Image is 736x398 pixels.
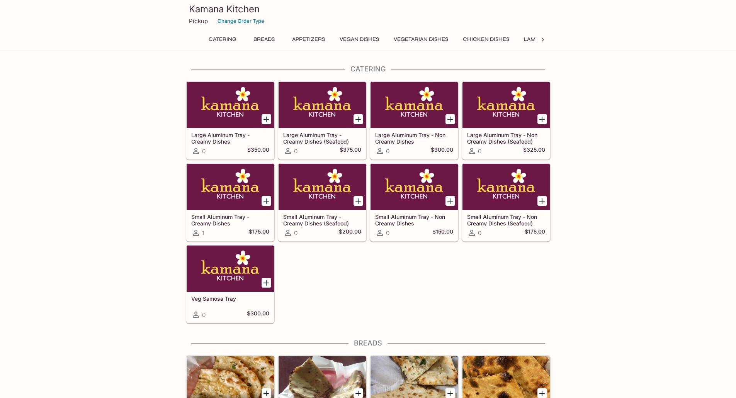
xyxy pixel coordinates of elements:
[523,146,545,156] h5: $325.00
[186,163,274,241] a: Small Aluminum Tray - Creamy Dishes1$175.00
[283,213,361,226] h5: Small Aluminum Tray - Creamy Dishes (Seafood)
[478,229,481,237] span: 0
[189,17,208,25] p: Pickup
[204,34,241,45] button: Catering
[214,15,268,27] button: Change Order Type
[462,163,550,241] a: Small Aluminum Tray - Non Creamy Dishes (Seafood)0$175.00
[202,147,206,155] span: 0
[288,34,329,45] button: Appetizers
[186,81,274,159] a: Large Aluminum Tray - Creamy Dishes0$350.00
[283,132,361,144] h5: Large Aluminum Tray - Creamy Dishes (Seafood)
[186,65,551,73] h4: Catering
[375,132,453,144] h5: Large Aluminum Tray - Non Creamy Dishes
[445,196,455,206] button: Add Small Aluminum Tray - Non Creamy Dishes
[187,164,274,210] div: Small Aluminum Tray - Creamy Dishes
[340,146,361,156] h5: $375.00
[249,228,269,237] h5: $175.00
[186,339,551,347] h4: Breads
[247,34,282,45] button: Breads
[278,81,366,159] a: Large Aluminum Tray - Creamy Dishes (Seafood)0$375.00
[386,147,389,155] span: 0
[370,81,458,159] a: Large Aluminum Tray - Non Creamy Dishes0$300.00
[445,388,455,398] button: Add Aloo Paratha
[467,213,545,226] h5: Small Aluminum Tray - Non Creamy Dishes (Seafood)
[187,246,274,292] div: Veg Samosa Tray
[339,228,361,237] h5: $200.00
[462,164,550,210] div: Small Aluminum Tray - Non Creamy Dishes (Seafood)
[354,114,363,124] button: Add Large Aluminum Tray - Creamy Dishes (Seafood)
[262,196,271,206] button: Add Small Aluminum Tray - Creamy Dishes
[389,34,452,45] button: Vegetarian Dishes
[202,311,206,318] span: 0
[294,147,297,155] span: 0
[187,82,274,128] div: Large Aluminum Tray - Creamy Dishes
[189,3,547,15] h3: Kamana Kitchen
[279,164,366,210] div: Small Aluminum Tray - Creamy Dishes (Seafood)
[375,213,453,226] h5: Small Aluminum Tray - Non Creamy Dishes
[186,245,274,323] a: Veg Samosa Tray0$300.00
[202,229,204,237] span: 1
[294,229,297,237] span: 0
[459,34,513,45] button: Chicken Dishes
[462,81,550,159] a: Large Aluminum Tray - Non Creamy Dishes (Seafood)0$325.00
[354,388,363,398] button: Add Paratha
[432,228,453,237] h5: $150.00
[191,295,269,302] h5: Veg Samosa Tray
[278,163,366,241] a: Small Aluminum Tray - Creamy Dishes (Seafood)0$200.00
[247,310,269,319] h5: $300.00
[520,34,564,45] button: Lamb Dishes
[247,146,269,156] h5: $350.00
[478,147,481,155] span: 0
[262,278,271,288] button: Add Veg Samosa Tray
[191,213,269,226] h5: Small Aluminum Tray - Creamy Dishes
[335,34,383,45] button: Vegan Dishes
[445,114,455,124] button: Add Large Aluminum Tray - Non Creamy Dishes
[467,132,545,144] h5: Large Aluminum Tray - Non Creamy Dishes (Seafood)
[354,196,363,206] button: Add Small Aluminum Tray - Creamy Dishes (Seafood)
[537,388,547,398] button: Add Roti
[537,114,547,124] button: Add Large Aluminum Tray - Non Creamy Dishes (Seafood)
[262,114,271,124] button: Add Large Aluminum Tray - Creamy Dishes
[370,163,458,241] a: Small Aluminum Tray - Non Creamy Dishes0$150.00
[371,164,458,210] div: Small Aluminum Tray - Non Creamy Dishes
[386,229,389,237] span: 0
[525,228,545,237] h5: $175.00
[431,146,453,156] h5: $300.00
[191,132,269,144] h5: Large Aluminum Tray - Creamy Dishes
[262,388,271,398] button: Add Naan
[462,82,550,128] div: Large Aluminum Tray - Non Creamy Dishes (Seafood)
[279,82,366,128] div: Large Aluminum Tray - Creamy Dishes (Seafood)
[371,82,458,128] div: Large Aluminum Tray - Non Creamy Dishes
[537,196,547,206] button: Add Small Aluminum Tray - Non Creamy Dishes (Seafood)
